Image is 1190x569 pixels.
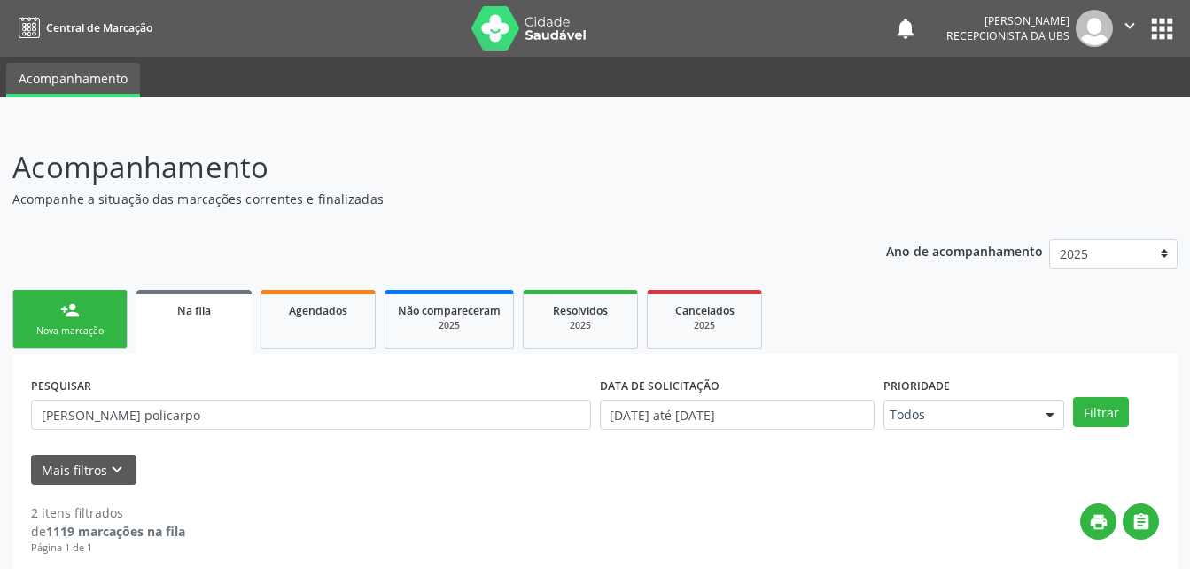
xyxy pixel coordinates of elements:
button: Mais filtroskeyboard_arrow_down [31,455,136,486]
label: Prioridade [883,372,950,400]
label: PESQUISAR [31,372,91,400]
span: Resolvidos [553,303,608,318]
button: apps [1147,13,1178,44]
div: de [31,522,185,541]
p: Acompanhe a situação das marcações correntes e finalizadas [12,190,828,208]
a: Acompanhamento [6,63,140,97]
button:  [1113,10,1147,47]
button:  [1123,503,1159,540]
label: DATA DE SOLICITAÇÃO [600,372,719,400]
span: Central de Marcação [46,20,152,35]
div: 2025 [536,319,625,332]
span: Todos [890,406,1028,424]
div: [PERSON_NAME] [946,13,1069,28]
i: print [1089,512,1108,532]
button: print [1080,503,1116,540]
p: Acompanhamento [12,145,828,190]
input: Selecione um intervalo [600,400,875,430]
div: Nova marcação [26,324,114,338]
span: Recepcionista da UBS [946,28,1069,43]
p: Ano de acompanhamento [886,239,1043,261]
i:  [1132,512,1151,532]
div: 2025 [660,319,749,332]
input: Nome, CNS [31,400,591,430]
span: Na fila [177,303,211,318]
a: Central de Marcação [12,13,152,43]
i:  [1120,16,1139,35]
div: Página 1 de 1 [31,541,185,556]
span: Agendados [289,303,347,318]
button: notifications [893,16,918,41]
div: person_add [60,300,80,320]
span: Não compareceram [398,303,501,318]
button: Filtrar [1073,397,1129,427]
div: 2025 [398,319,501,332]
strong: 1119 marcações na fila [46,523,185,540]
div: 2 itens filtrados [31,503,185,522]
img: img [1076,10,1113,47]
span: Cancelados [675,303,735,318]
i: keyboard_arrow_down [107,460,127,479]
